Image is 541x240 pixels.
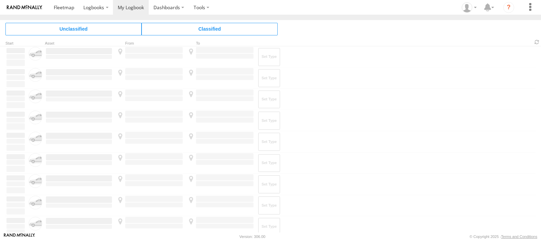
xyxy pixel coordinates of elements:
[5,42,26,45] div: Click to Sort
[45,42,113,45] div: Asset
[470,235,537,239] div: © Copyright 2025 -
[503,2,514,13] i: ?
[4,233,35,240] a: Visit our Website
[7,5,42,10] img: rand-logo.svg
[116,42,184,45] div: From
[240,235,265,239] div: Version: 306.00
[533,39,541,45] span: Refresh
[5,23,142,35] span: Click to view Unclassified Trips
[459,2,479,13] div: Andrew Stead
[186,42,255,45] div: To
[501,235,537,239] a: Terms and Conditions
[142,23,278,35] span: Click to view Classified Trips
